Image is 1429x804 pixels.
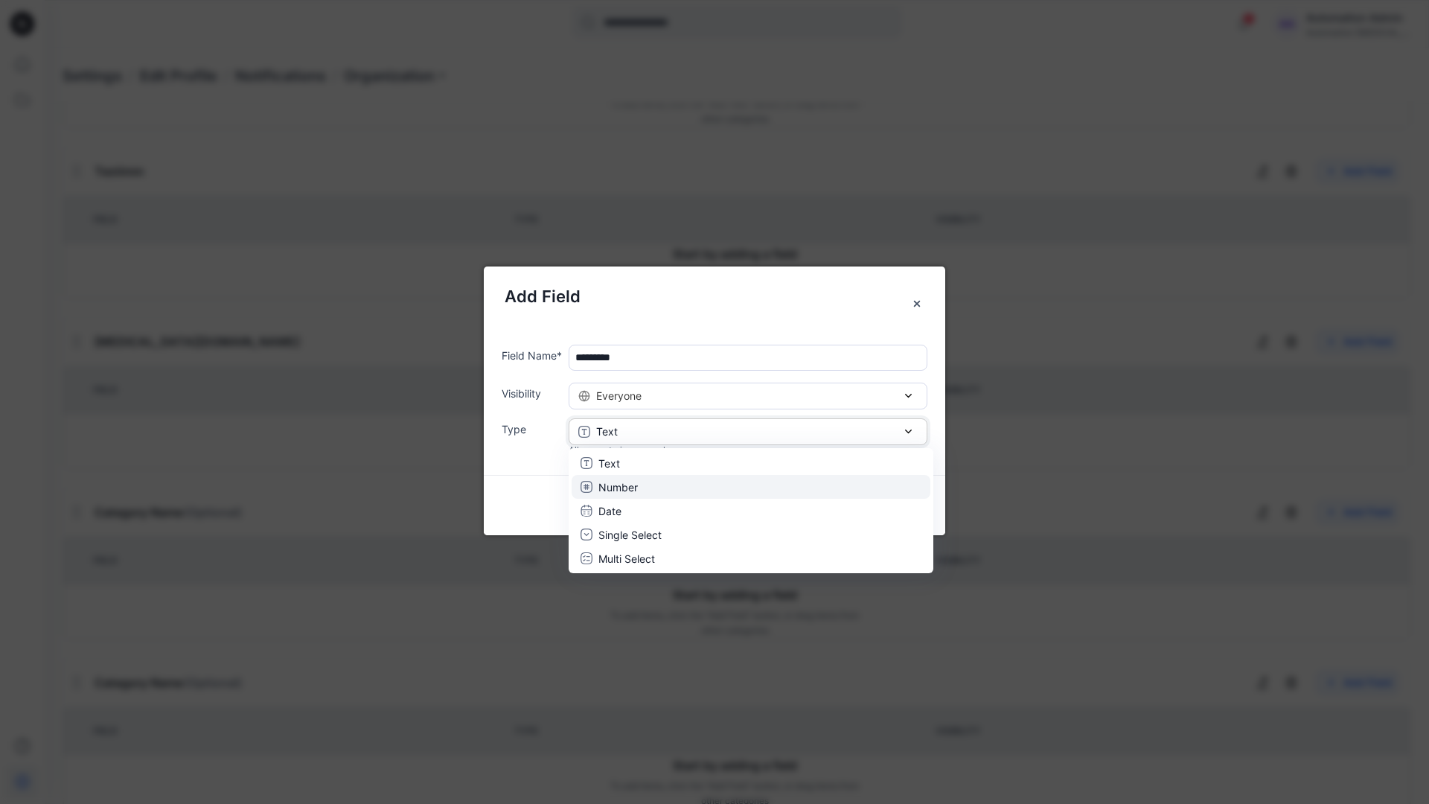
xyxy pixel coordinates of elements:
label: Field Name [502,348,563,363]
button: Close [904,290,930,317]
button: Text [569,418,927,445]
p: Date [598,502,621,518]
p: Multi Select [598,550,655,566]
p: Text [598,455,620,470]
h5: Add Field [505,284,924,309]
label: Type [502,421,563,437]
label: Visibility [502,386,563,401]
div: Allows entering any value [569,444,927,457]
p: Text [596,424,618,439]
p: Number [598,479,638,494]
button: Everyone [569,383,927,409]
p: Single Select [598,526,662,542]
span: Everyone [596,388,642,403]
